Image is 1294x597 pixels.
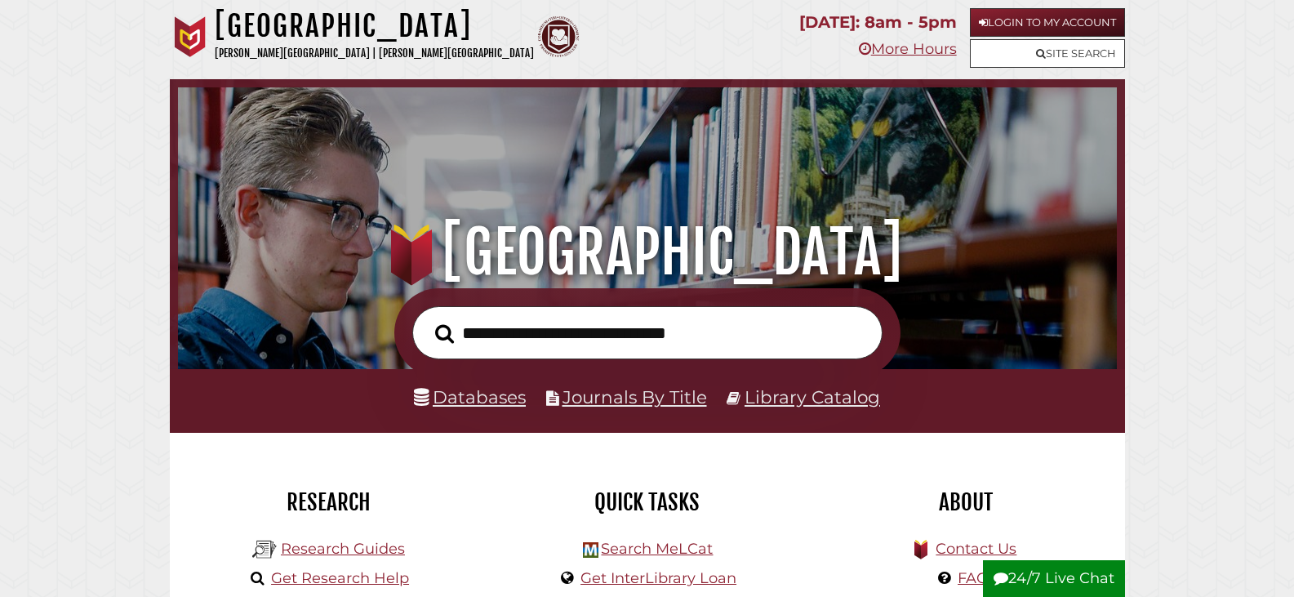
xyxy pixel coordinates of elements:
p: [DATE]: 8am - 5pm [799,8,957,37]
a: Login to My Account [970,8,1125,37]
i: Search [435,323,454,344]
a: More Hours [859,40,957,58]
p: [PERSON_NAME][GEOGRAPHIC_DATA] | [PERSON_NAME][GEOGRAPHIC_DATA] [215,44,534,63]
button: Search [427,319,462,349]
a: Contact Us [936,540,1016,558]
a: Databases [414,386,526,408]
a: FAQs [958,569,996,587]
img: Calvin University [170,16,211,57]
h1: [GEOGRAPHIC_DATA] [215,8,534,44]
img: Calvin Theological Seminary [538,16,579,57]
a: Library Catalog [745,386,880,408]
h2: Research [182,488,476,516]
a: Get InterLibrary Loan [580,569,736,587]
h1: [GEOGRAPHIC_DATA] [197,216,1096,288]
img: Hekman Library Logo [252,537,277,562]
img: Hekman Library Logo [583,542,598,558]
h2: About [819,488,1113,516]
a: Site Search [970,39,1125,68]
a: Research Guides [281,540,405,558]
h2: Quick Tasks [500,488,794,516]
a: Get Research Help [271,569,409,587]
a: Search MeLCat [601,540,713,558]
a: Journals By Title [563,386,707,408]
